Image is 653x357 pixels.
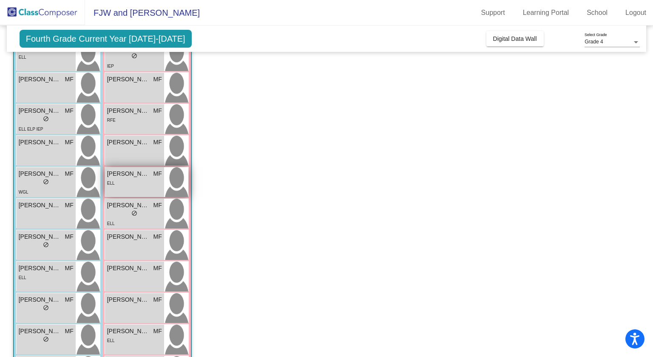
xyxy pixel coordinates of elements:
span: Grade 4 [585,39,603,45]
span: ELL [107,338,115,343]
span: MF [153,264,162,273]
span: [PERSON_NAME] [107,106,150,115]
span: [PERSON_NAME] [107,295,150,304]
span: MF [153,295,162,304]
span: MF [65,138,74,147]
span: [PERSON_NAME] [107,264,150,273]
span: ELL [19,275,26,280]
span: MF [153,232,162,241]
span: [PERSON_NAME] [19,327,61,336]
span: MF [153,169,162,178]
span: [PERSON_NAME] [19,295,61,304]
span: [PERSON_NAME] [19,264,61,273]
span: MF [65,327,74,336]
button: Digital Data Wall [486,31,544,46]
span: [PERSON_NAME] [107,138,150,147]
span: RFE [107,118,116,123]
span: [PERSON_NAME] [19,169,61,178]
span: [PERSON_NAME] [107,201,150,210]
span: FJW and [PERSON_NAME] [85,6,200,20]
span: do_not_disturb_alt [43,242,49,248]
span: MF [65,106,74,115]
span: do_not_disturb_alt [131,53,137,59]
span: [PERSON_NAME] [107,327,150,336]
a: Support [474,6,512,20]
a: Learning Portal [516,6,576,20]
span: [PERSON_NAME] [107,232,150,241]
span: do_not_disturb_alt [43,305,49,311]
span: [PERSON_NAME] [19,232,61,241]
span: do_not_disturb_alt [43,116,49,122]
span: [PERSON_NAME] [107,169,150,178]
span: [PERSON_NAME] [19,106,61,115]
span: do_not_disturb_alt [43,336,49,342]
span: do_not_disturb_alt [131,210,137,216]
a: School [580,6,614,20]
span: MF [153,138,162,147]
span: [PERSON_NAME] [19,75,61,84]
span: MF [65,232,74,241]
span: Fourth Grade Current Year [DATE]-[DATE] [20,30,192,48]
span: MF [65,169,74,178]
span: ELL [107,221,115,226]
span: do_not_disturb_alt [43,179,49,185]
span: MF [153,201,162,210]
span: [PERSON_NAME] [19,138,61,147]
span: MF [65,264,74,273]
span: MF [65,295,74,304]
span: ELL ELP IEP [19,127,43,131]
span: MF [153,75,162,84]
span: Digital Data Wall [493,35,537,42]
span: MF [153,106,162,115]
a: Logout [619,6,653,20]
span: IEP [107,64,114,69]
span: [PERSON_NAME] [107,75,150,84]
span: ELL [107,181,115,186]
span: [PERSON_NAME] [19,201,61,210]
span: ELL [19,55,26,60]
span: WGL [19,190,28,194]
span: MF [65,75,74,84]
span: MF [153,327,162,336]
span: MF [65,201,74,210]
